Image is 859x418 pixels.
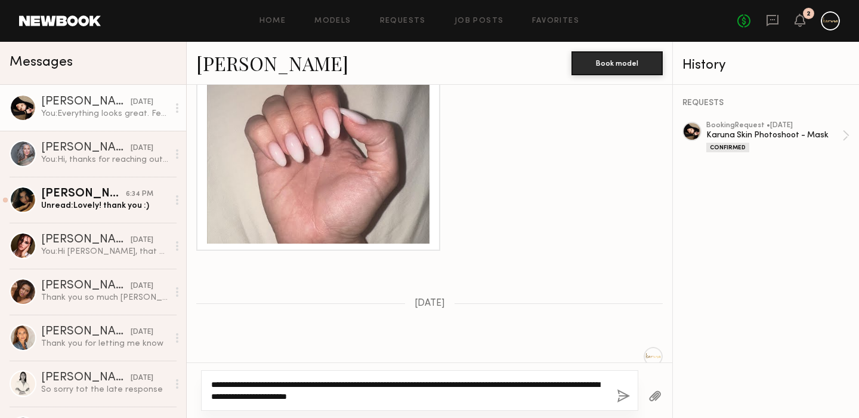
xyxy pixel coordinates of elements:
[415,299,445,309] span: [DATE]
[41,200,168,211] div: Unread: Lovely! thank you :)
[41,154,168,165] div: You: Hi, thanks for reaching out! Currently, we are heading in another direction. We will keep yo...
[682,99,849,107] div: REQUESTS
[532,17,579,25] a: Favorites
[41,246,168,257] div: You: Hi [PERSON_NAME], that works wonderfully! We appreciate you so much! French tip is not neces...
[41,326,131,338] div: [PERSON_NAME]
[706,122,842,130] div: booking Request • [DATE]
[380,17,426,25] a: Requests
[41,292,168,303] div: Thank you so much [PERSON_NAME], I completely get it. I would love to work with you guys very soo...
[706,143,749,152] div: Confirmed
[131,97,153,108] div: [DATE]
[571,57,663,67] a: Book model
[706,122,849,152] a: bookingRequest •[DATE]Karuna Skin Photoshoot - MaskConfirmed
[455,17,504,25] a: Job Posts
[126,189,153,200] div: 6:34 PM
[196,50,348,76] a: [PERSON_NAME]
[682,59,849,72] div: History
[259,17,286,25] a: Home
[41,96,131,108] div: [PERSON_NAME]
[131,373,153,384] div: [DATE]
[131,143,153,154] div: [DATE]
[41,384,168,395] div: So sorry tot the late response
[131,327,153,338] div: [DATE]
[41,372,131,384] div: [PERSON_NAME]
[41,234,131,246] div: [PERSON_NAME]
[41,338,168,349] div: Thank you for letting me know
[131,235,153,246] div: [DATE]
[41,280,131,292] div: [PERSON_NAME]
[41,108,168,119] div: You: Everything looks great. Feel free to go through the things and if you have any questions fee...
[131,281,153,292] div: [DATE]
[41,142,131,154] div: [PERSON_NAME]
[706,130,842,141] div: Karuna Skin Photoshoot - Mask
[10,56,73,69] span: Messages
[314,17,351,25] a: Models
[41,188,126,200] div: [PERSON_NAME]
[807,11,811,17] div: 2
[571,51,663,75] button: Book model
